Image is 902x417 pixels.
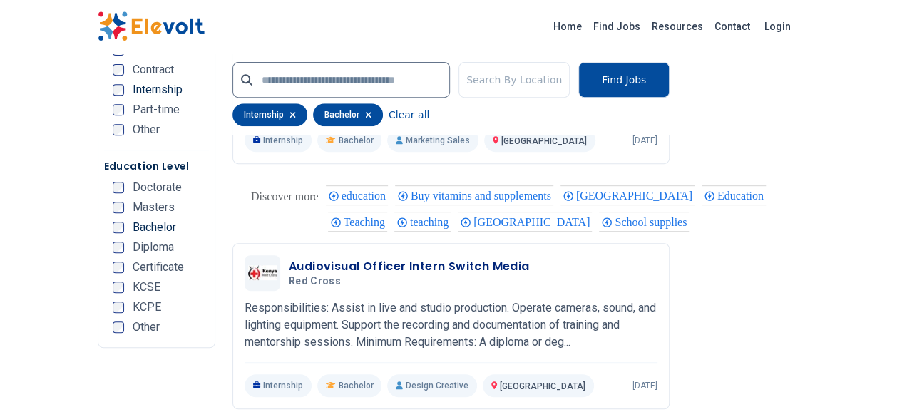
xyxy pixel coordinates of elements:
span: Full-time [133,44,177,56]
input: Bachelor [113,222,124,233]
a: Home [548,15,588,38]
div: Buy vitamins and supplements [395,185,553,205]
div: internship [232,103,307,126]
input: Masters [113,202,124,213]
div: These are topics related to the article that might interest you [251,187,319,207]
p: Internship [245,374,312,397]
div: bachelor [313,103,383,126]
span: Teaching [344,216,389,228]
span: Red cross [289,275,341,288]
input: Part-time [113,104,124,115]
a: Login [756,12,799,41]
span: [GEOGRAPHIC_DATA] [473,216,594,228]
iframe: Chat Widget [831,349,902,417]
div: Teaching [328,212,387,232]
div: education [326,185,388,205]
div: Aga khan University [458,212,592,232]
p: Internship [245,129,312,152]
span: Bachelor [133,222,176,233]
span: Part-time [133,104,180,115]
p: [DATE] [632,380,657,391]
p: Responsibilities: Assist in live and studio production. Operate cameras, sound, and lighting equi... [245,299,657,351]
a: Resources [646,15,709,38]
div: Nairobi [560,185,695,205]
span: Masters [133,202,175,213]
input: KCSE [113,282,124,293]
span: Bachelor [338,135,373,146]
span: [GEOGRAPHIC_DATA] [501,136,587,146]
a: Find Jobs [588,15,646,38]
span: education [342,190,390,202]
input: KCPE [113,302,124,313]
div: teaching [394,212,451,232]
input: Other [113,124,124,135]
button: Find Jobs [578,62,670,98]
button: Clear all [389,103,429,126]
span: Diploma [133,242,174,253]
p: Marketing Sales [387,129,478,152]
span: Other [133,124,160,135]
span: Other [133,321,160,333]
input: Doctorate [113,182,124,193]
h3: Audiovisual Officer Intern Switch Media [289,258,530,275]
a: Red crossAudiovisual Officer Intern Switch MediaRed crossResponsibilities: Assist in live and stu... [245,255,657,397]
span: Doctorate [133,182,182,193]
span: Contract [133,64,174,76]
span: KCSE [133,282,160,293]
input: Other [113,321,124,333]
span: School supplies [615,216,691,228]
span: Internship [133,84,183,96]
input: Internship [113,84,124,96]
span: teaching [410,216,453,228]
p: [DATE] [632,135,657,146]
div: School supplies [599,212,689,232]
div: Widget de chat [831,349,902,417]
a: Contact [709,15,756,38]
span: Certificate [133,262,184,273]
span: [GEOGRAPHIC_DATA] [576,190,697,202]
img: Elevolt [98,11,205,41]
span: [GEOGRAPHIC_DATA] [500,381,585,391]
input: Diploma [113,242,124,253]
span: KCPE [133,302,161,313]
span: Buy vitamins and supplements [411,190,555,202]
p: Design Creative [387,374,476,397]
input: Certificate [113,262,124,273]
h5: Education Level [104,159,209,173]
img: Red cross [248,265,277,281]
span: Bachelor [338,380,373,391]
input: Contract [113,64,124,76]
